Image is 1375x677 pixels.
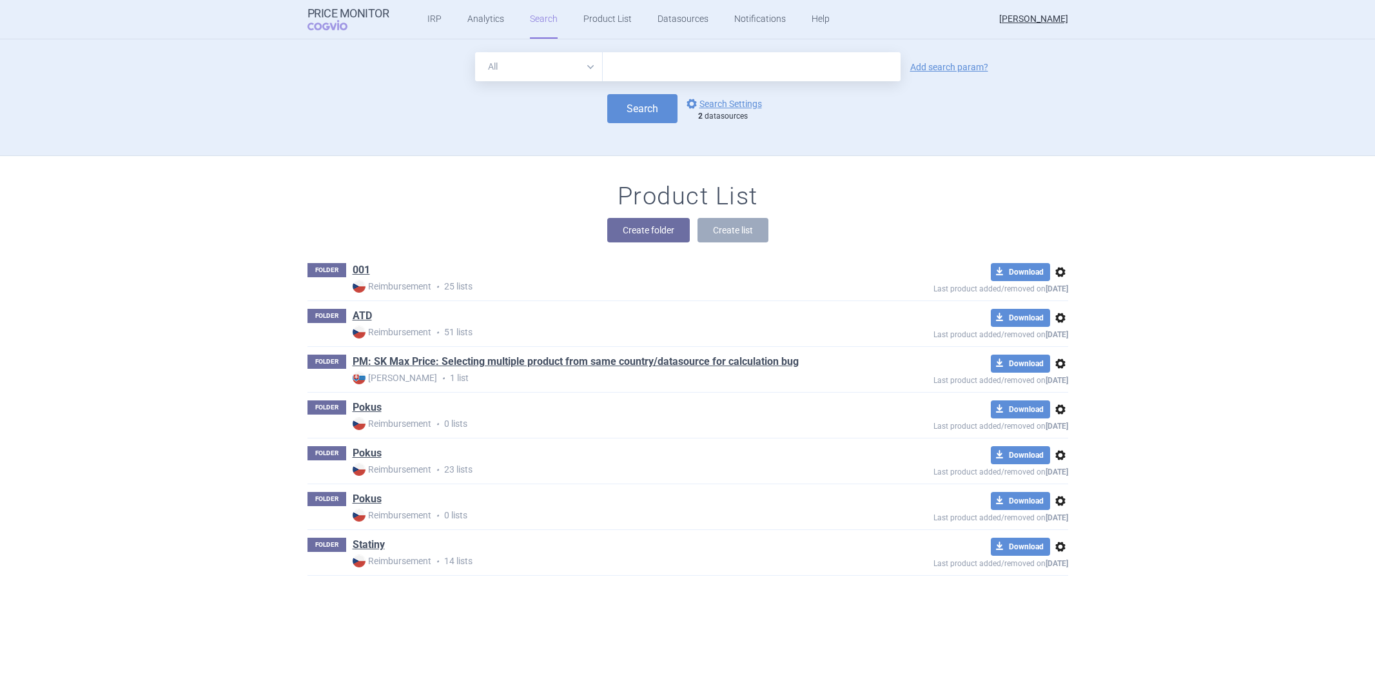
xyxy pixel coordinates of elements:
[353,280,840,293] p: 25 lists
[353,417,431,430] strong: Reimbursement
[431,464,444,476] i: •
[1046,330,1068,339] strong: [DATE]
[353,509,431,522] strong: Reimbursement
[353,492,382,506] a: Pokus
[431,509,444,522] i: •
[991,309,1050,327] button: Download
[431,418,444,431] i: •
[353,509,366,522] img: CZ
[618,182,758,211] h1: Product List
[353,326,366,338] img: CZ
[840,556,1068,568] p: Last product added/removed on
[353,400,382,417] h1: Pokus
[991,446,1050,464] button: Download
[307,263,346,277] p: FOLDER
[353,554,431,567] strong: Reimbursement
[840,510,1068,522] p: Last product added/removed on
[353,326,431,338] strong: Reimbursement
[1046,559,1068,568] strong: [DATE]
[607,218,690,242] button: Create folder
[991,263,1050,281] button: Download
[910,63,988,72] a: Add search param?
[991,400,1050,418] button: Download
[353,309,372,326] h1: ATD
[353,554,840,568] p: 14 lists
[431,326,444,339] i: •
[840,464,1068,476] p: Last product added/removed on
[353,463,431,476] strong: Reimbursement
[1046,284,1068,293] strong: [DATE]
[353,509,840,522] p: 0 lists
[353,371,840,385] p: 1 list
[353,463,366,476] img: CZ
[353,371,366,384] img: SK
[437,372,450,385] i: •
[431,280,444,293] i: •
[1046,376,1068,385] strong: [DATE]
[991,492,1050,510] button: Download
[353,538,385,552] a: Statiny
[353,263,370,277] a: 001
[307,538,346,552] p: FOLDER
[307,20,366,30] span: COGVIO
[307,492,346,506] p: FOLDER
[684,96,762,112] a: Search Settings
[1046,422,1068,431] strong: [DATE]
[353,326,840,339] p: 51 lists
[307,7,389,20] strong: Price Monitor
[353,492,382,509] h1: Pokus
[353,446,382,463] h1: Pokus
[431,555,444,568] i: •
[353,280,366,293] img: CZ
[840,327,1068,339] p: Last product added/removed on
[307,309,346,323] p: FOLDER
[991,538,1050,556] button: Download
[353,355,799,369] a: PM: SK Max Price: Selecting multiple product from same country/datasource for calculation bug
[1046,467,1068,476] strong: [DATE]
[353,538,385,554] h1: Statiny
[353,446,382,460] a: Pokus
[697,218,768,242] button: Create list
[1046,513,1068,522] strong: [DATE]
[840,418,1068,431] p: Last product added/removed on
[840,281,1068,293] p: Last product added/removed on
[353,417,840,431] p: 0 lists
[307,7,389,32] a: Price MonitorCOGVIO
[353,463,840,476] p: 23 lists
[353,263,370,280] h1: 001
[991,355,1050,373] button: Download
[840,373,1068,385] p: Last product added/removed on
[353,355,799,371] h1: PM: SK Max Price: Selecting multiple product from same country/datasource for calculation bug
[353,309,372,323] a: ATD
[698,112,703,121] strong: 2
[353,280,431,293] strong: Reimbursement
[307,400,346,415] p: FOLDER
[353,400,382,415] a: Pokus
[353,554,366,567] img: CZ
[307,355,346,369] p: FOLDER
[307,446,346,460] p: FOLDER
[353,417,366,430] img: CZ
[353,371,437,384] strong: [PERSON_NAME]
[698,112,768,122] div: datasources
[607,94,678,123] button: Search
